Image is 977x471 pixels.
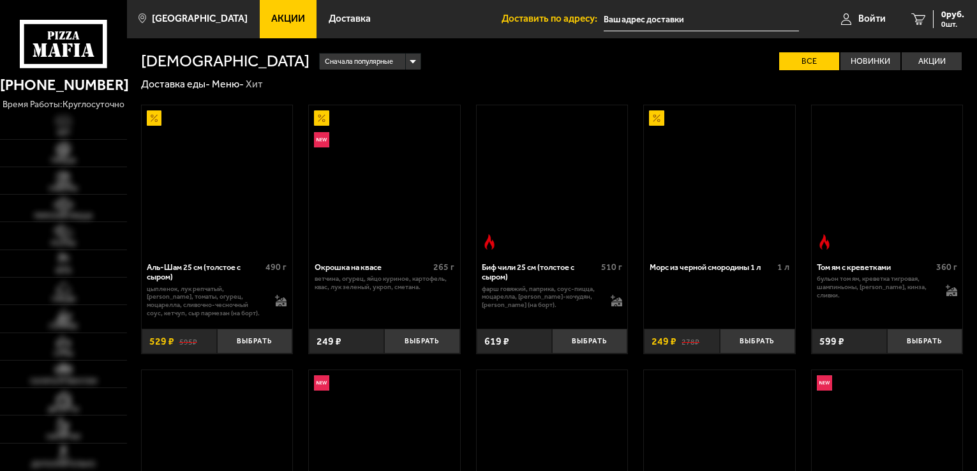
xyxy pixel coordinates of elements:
[384,329,459,354] button: Выбрать
[817,262,932,272] div: Том ям с креветками
[650,262,774,272] div: Морс из черной смородины 1 л
[246,78,263,91] div: Хит
[147,110,162,126] img: Акционный
[315,275,454,292] p: ветчина, огурец, яйцо куриное, картофель, квас, лук зеленый, укроп, сметана.
[265,262,287,273] span: 490 г
[601,262,622,273] span: 510 г
[644,105,795,255] a: АкционныйМорс из черной смородины 1 л
[682,336,699,347] s: 278 ₽
[941,20,964,28] span: 0 шт.
[817,234,832,250] img: Острое блюдо
[212,78,244,90] a: Меню-
[433,262,454,273] span: 265 г
[152,14,248,24] span: [GEOGRAPHIC_DATA]
[936,262,957,273] span: 360 г
[482,285,600,310] p: фарш говяжий, паприка, соус-пицца, моцарелла, [PERSON_NAME]-кочудян, [PERSON_NAME] (на борт).
[142,105,293,255] a: АкционныйАль-Шам 25 см (толстое с сыром)
[812,105,963,255] a: Острое блюдоТом ям с креветками
[325,52,393,71] span: Сначала популярные
[858,14,886,24] span: Войти
[147,285,265,318] p: цыпленок, лук репчатый, [PERSON_NAME], томаты, огурец, моцарелла, сливочно-чесночный соус, кетчуп...
[477,105,628,255] a: Острое блюдоБиф чили 25 см (толстое с сыром)
[141,53,310,70] h1: [DEMOGRAPHIC_DATA]
[482,234,497,250] img: Острое блюдо
[941,10,964,19] span: 0 руб.
[141,78,210,90] a: Доставка еды-
[482,262,597,282] div: Биф чили 25 см (толстое с сыром)
[314,375,329,391] img: Новинка
[777,262,789,273] span: 1 л
[309,105,460,255] a: АкционныйНовинкаОкрошка на квасе
[817,275,935,299] p: бульон том ям, креветка тигровая, шампиньоны, [PERSON_NAME], кинза, сливки.
[315,262,430,272] div: Окрошка на квасе
[840,52,900,71] label: Новинки
[149,336,174,347] span: 529 ₽
[484,336,509,347] span: 619 ₽
[649,110,664,126] img: Акционный
[652,336,676,347] span: 249 ₽
[271,14,305,24] span: Акции
[317,336,341,347] span: 249 ₽
[147,262,262,282] div: Аль-Шам 25 см (толстое с сыром)
[887,329,962,354] button: Выбрать
[902,52,962,71] label: Акции
[314,132,329,147] img: Новинка
[604,8,799,31] input: Ваш адрес доставки
[779,52,839,71] label: Все
[314,110,329,126] img: Акционный
[179,336,197,347] s: 595 ₽
[819,336,844,347] span: 599 ₽
[502,14,604,24] span: Доставить по адресу:
[217,329,292,354] button: Выбрать
[552,329,627,354] button: Выбрать
[329,14,371,24] span: Доставка
[720,329,795,354] button: Выбрать
[817,375,832,391] img: Новинка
